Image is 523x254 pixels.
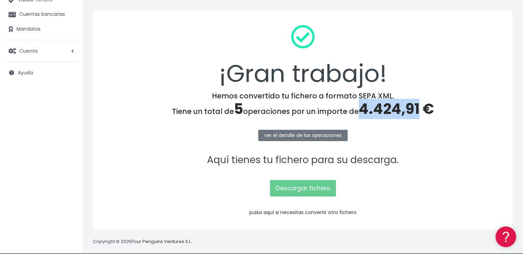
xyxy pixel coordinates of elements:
[3,65,79,80] a: Ayuda
[102,92,504,118] h4: Hemos convertido tu fichero a formato SEPA XML. Tiene un total de operaciones por un importe de
[3,7,79,22] a: Cuentas bancarias
[3,22,79,36] a: Mandatos
[19,47,37,54] span: Cuenta
[234,99,243,119] span: 5
[270,180,336,197] a: Descargar fichero
[258,130,348,141] a: ver el detalle de las operaciones
[359,99,434,119] span: 4.424,91 €
[249,209,357,216] a: pulsa aquí si necesitas convertir otro fichero
[3,44,79,58] a: Cuenta
[93,238,193,245] p: Copyright © 2025 .
[102,19,504,92] div: ¡Gran trabajo!
[132,238,192,245] a: Four Penguins Ventures S.L.
[18,69,33,76] span: Ayuda
[102,152,504,168] p: Aquí tienes tu fichero para su descarga.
